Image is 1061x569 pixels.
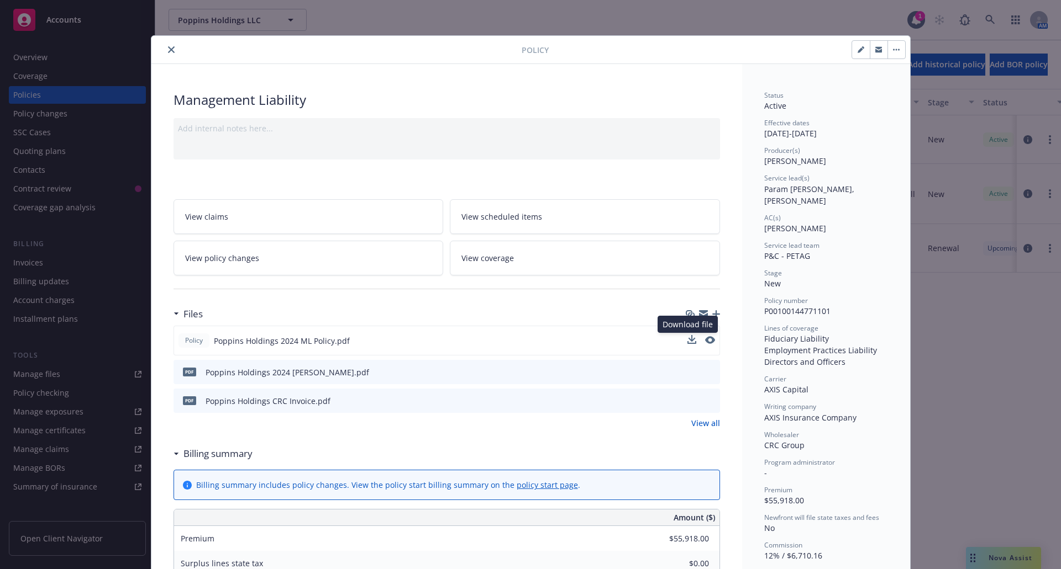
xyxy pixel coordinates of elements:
span: Premium [764,485,792,494]
span: Carrier [764,374,786,384]
button: close [165,43,178,56]
span: Active [764,100,786,111]
button: download file [688,366,697,378]
span: pdf [183,396,196,405]
span: Policy [183,336,205,345]
span: Producer(s) [764,146,800,155]
span: View coverage [461,252,514,264]
span: No [764,523,775,533]
span: P00100144771101 [764,306,831,316]
button: preview file [706,366,716,378]
div: Management Liability [174,91,720,109]
span: Policy [522,44,549,56]
a: View all [691,417,720,429]
a: View scheduled items [450,199,720,234]
span: Commission [764,540,802,550]
span: - [764,467,767,478]
span: Policy number [764,296,808,305]
span: $55,918.00 [764,495,804,506]
span: Surplus lines state tax [181,558,263,568]
span: Amount ($) [674,512,715,523]
a: policy start page [517,480,578,490]
span: Newfront will file state taxes and fees [764,513,879,522]
span: Stage [764,268,782,278]
div: Billing summary includes policy changes. View the policy start billing summary on the . [196,479,580,491]
span: New [764,278,781,289]
button: preview file [705,335,715,347]
a: View policy changes [174,241,444,275]
span: Service lead team [764,241,820,250]
span: Poppins Holdings 2024 ML Policy.pdf [214,335,350,347]
div: Fiduciary Liability [764,333,888,344]
h3: Files [183,307,203,321]
span: AXIS Insurance Company [764,412,857,423]
span: Status [764,91,784,100]
span: Param [PERSON_NAME], [PERSON_NAME] [764,184,857,206]
span: P&C - PETAG [764,251,810,261]
button: download file [688,395,697,407]
button: preview file [706,395,716,407]
button: download file [687,335,696,347]
div: [DATE] - [DATE] [764,118,888,139]
span: Program administrator [764,458,835,467]
div: Employment Practices Liability [764,344,888,356]
div: Download file [658,316,718,333]
button: preview file [705,336,715,344]
span: View claims [185,211,228,222]
div: Add internal notes here... [178,123,716,134]
span: [PERSON_NAME] [764,156,826,166]
span: AXIS Capital [764,384,808,395]
span: View policy changes [185,252,259,264]
span: Effective dates [764,118,810,127]
a: View coverage [450,241,720,275]
span: View scheduled items [461,211,542,222]
div: Directors and Officers [764,356,888,368]
span: Service lead(s) [764,173,810,183]
span: [PERSON_NAME] [764,223,826,233]
span: CRC Group [764,440,805,450]
div: Poppins Holdings CRC Invoice.pdf [206,395,330,407]
div: Poppins Holdings 2024 [PERSON_NAME].pdf [206,366,369,378]
a: View claims [174,199,444,234]
span: Wholesaler [764,430,799,439]
span: Lines of coverage [764,323,818,333]
span: Writing company [764,402,816,411]
span: AC(s) [764,213,781,222]
span: 12% / $6,710.16 [764,550,822,561]
div: Billing summary [174,446,253,461]
button: download file [687,335,696,344]
span: Premium [181,533,214,544]
h3: Billing summary [183,446,253,461]
div: Files [174,307,203,321]
span: pdf [183,368,196,376]
input: 0.00 [644,530,716,547]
